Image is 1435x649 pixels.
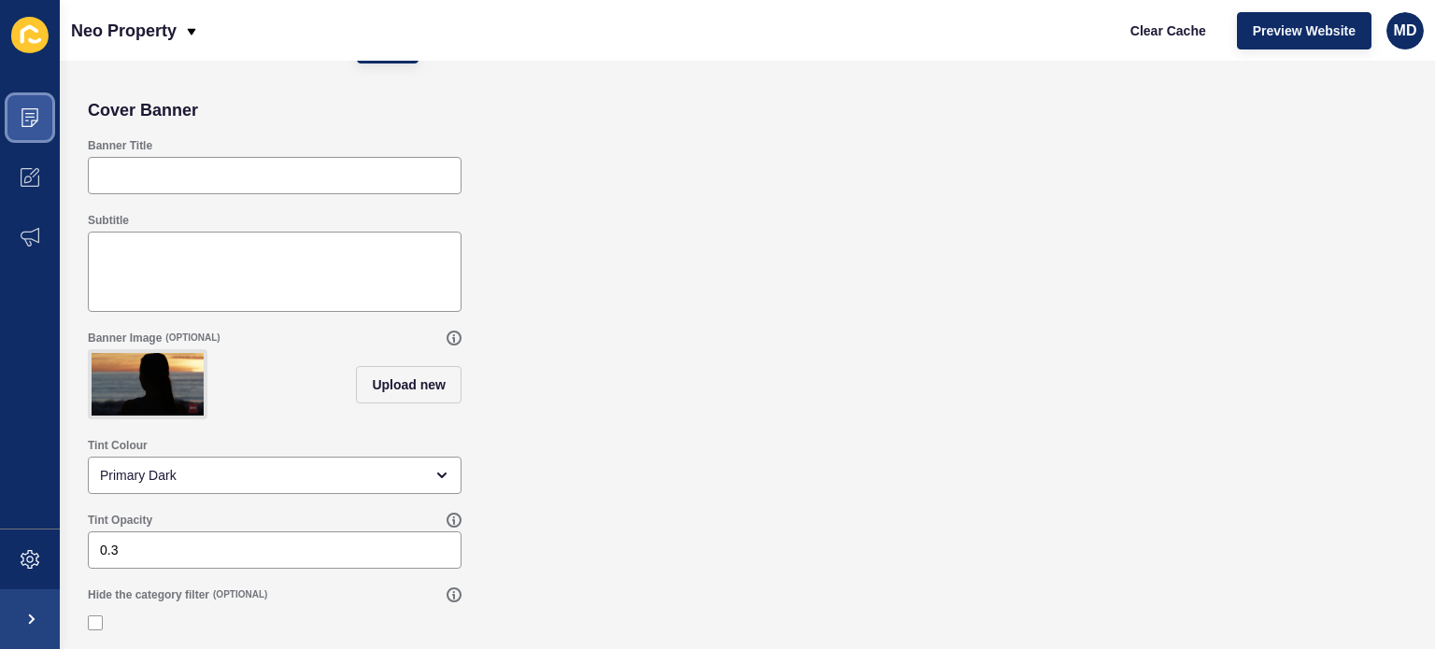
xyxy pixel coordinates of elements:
h2: Cover Banner [88,101,198,120]
label: Subtitle [88,213,129,228]
label: Tint Colour [88,438,148,453]
span: Upload new [372,375,446,394]
span: Preview Website [1253,21,1356,40]
img: 45804f861e5a6d251ae6ed492104b783.jpg [92,353,204,416]
span: (OPTIONAL) [165,332,220,345]
div: open menu [88,457,462,494]
label: Banner Image [88,331,162,346]
span: Clear Cache [1130,21,1206,40]
button: Preview Website [1237,12,1371,49]
span: MD [1394,21,1417,40]
label: Tint Opacity [88,513,152,528]
p: Neo Property [71,7,177,54]
button: Upload new [356,366,462,403]
label: Banner Title [88,138,152,153]
label: Hide the category filter [88,587,209,602]
span: (OPTIONAL) [213,588,267,601]
button: Clear Cache [1115,12,1222,49]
